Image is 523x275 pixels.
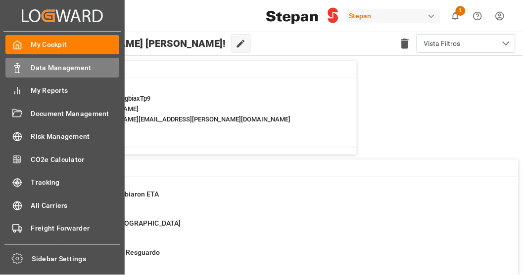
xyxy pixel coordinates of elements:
a: Tracking [5,173,119,192]
a: My Cockpit [5,35,119,54]
button: Stepan [345,6,444,25]
a: All Carriers [5,196,119,215]
button: show 1 new notifications [444,5,467,27]
span: My Reports [31,85,120,96]
a: 19Actualmente en ResguardoContainer Schema [50,247,506,268]
span: Tracking [31,177,120,188]
button: Help Center [467,5,489,27]
span: Vista Filtros [424,39,461,49]
span: All Carriers [31,200,120,211]
span: My Cockpit [31,39,120,50]
span: Document Management [31,109,120,119]
a: CO2e Calculator [5,150,119,169]
a: 33Embarques cambiaron ETAContainer Schema [50,189,506,210]
a: 0Resguardos [GEOGRAPHIC_DATA]Container Schema [50,218,506,239]
a: Freight Forwarder [5,219,119,238]
span: Hello [PERSON_NAME] [PERSON_NAME]! [40,34,226,53]
span: : [PERSON_NAME][EMAIL_ADDRESS][PERSON_NAME][DOMAIN_NAME] [87,116,291,123]
span: Risk Management [31,131,120,142]
span: CO2e Calculator [31,155,120,165]
a: Data Management [5,58,119,77]
div: Stepan [345,9,440,23]
img: Stepan_Company_logo.svg.png_1713531530.png [266,7,338,25]
span: Resguardos [GEOGRAPHIC_DATA] [75,219,181,227]
a: My Reports [5,81,119,100]
span: Sidebar Settings [32,254,121,264]
span: Freight Forwarder [31,223,120,234]
span: Data Management [31,63,120,73]
a: Risk Management [5,127,119,146]
a: Document Management [5,104,119,123]
span: 1 [456,6,466,16]
button: open menu [417,34,516,53]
